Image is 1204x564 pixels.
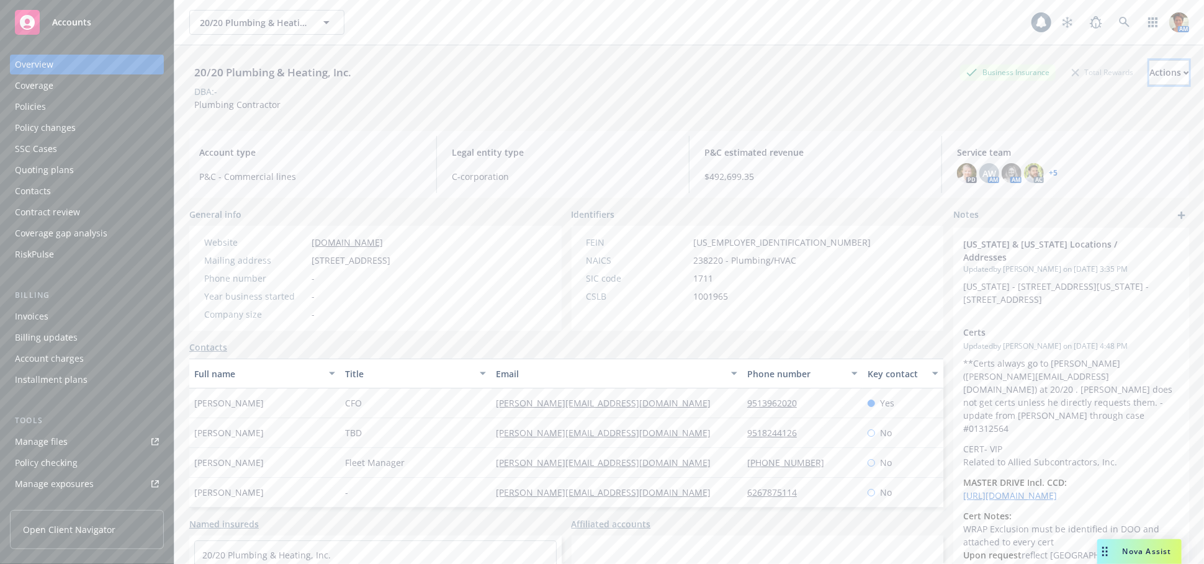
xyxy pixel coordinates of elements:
button: Phone number [742,359,863,388]
button: Actions [1149,60,1189,85]
strong: MASTER DRIVE Incl. CCD: [963,477,1067,488]
span: CFO [345,396,362,410]
span: Yes [880,396,894,410]
div: Tools [10,414,164,427]
a: 9513962020 [747,397,807,409]
a: Installment plans [10,370,164,390]
a: [DOMAIN_NAME] [312,236,383,248]
span: - [312,272,315,285]
a: [PERSON_NAME][EMAIL_ADDRESS][DOMAIN_NAME] [496,486,721,498]
span: [PERSON_NAME] [194,396,264,410]
span: 1711 [694,272,714,285]
a: Quoting plans [10,160,164,180]
span: TBD [345,426,362,439]
div: Email [496,367,724,380]
div: Contract review [15,202,80,222]
a: Account charges [10,349,164,369]
div: Title [345,367,472,380]
a: Invoices [10,307,164,326]
span: P&C estimated revenue [704,146,927,159]
span: Updated by [PERSON_NAME] on [DATE] 4:48 PM [963,341,1179,352]
a: 6267875114 [747,486,807,498]
span: Plumbing Contractor [194,99,281,110]
span: $492,699.35 [704,170,927,183]
div: Overview [15,55,53,74]
span: Nova Assist [1123,546,1172,557]
a: Report a Bug [1084,10,1108,35]
span: No [880,456,892,469]
a: Manage exposures [10,474,164,494]
a: SSC Cases [10,139,164,159]
button: Email [491,359,742,388]
div: RiskPulse [15,244,54,264]
a: Billing updates [10,328,164,347]
a: Overview [10,55,164,74]
span: Open Client Navigator [23,523,115,536]
div: Full name [194,367,321,380]
span: Notes [953,208,979,223]
a: [PERSON_NAME][EMAIL_ADDRESS][DOMAIN_NAME] [496,427,721,439]
div: Account charges [15,349,84,369]
div: Billing [10,289,164,302]
div: Contacts [15,181,51,201]
span: - [312,308,315,321]
strong: Cert Notes: [963,510,1012,522]
span: [PERSON_NAME] [194,426,264,439]
span: 238220 - Plumbing/HVAC [694,254,797,267]
div: FEIN [586,236,689,249]
span: [US_STATE] & [US_STATE] Locations / Addresses [963,238,1147,264]
a: Contract review [10,202,164,222]
div: Billing updates [15,328,78,347]
img: photo [1002,163,1022,183]
button: Title [340,359,491,388]
span: General info [189,208,241,221]
a: Policies [10,97,164,117]
div: SIC code [586,272,689,285]
div: Company size [204,308,307,321]
div: Year business started [204,290,307,303]
div: Actions [1149,61,1189,84]
div: Coverage [15,76,53,96]
a: [PERSON_NAME][EMAIL_ADDRESS][DOMAIN_NAME] [496,397,721,409]
span: [PERSON_NAME] [194,456,264,469]
button: Key contact [863,359,943,388]
p: **Certs always go to [PERSON_NAME] ([PERSON_NAME][EMAIL_ADDRESS][DOMAIN_NAME]) at 20/20 . [PERSON... [963,357,1179,435]
div: Coverage gap analysis [15,223,107,243]
button: Full name [189,359,340,388]
img: photo [1024,163,1044,183]
span: [US_EMPLOYER_IDENTIFICATION_NUMBER] [694,236,871,249]
span: Legal entity type [452,146,674,159]
div: Invoices [15,307,48,326]
span: [STREET_ADDRESS] [312,254,390,267]
a: Manage files [10,432,164,452]
span: No [880,486,892,499]
span: Identifiers [572,208,615,221]
span: Updated by [PERSON_NAME] on [DATE] 3:35 PM [963,264,1179,275]
span: Fleet Manager [345,456,405,469]
li: WRAP Exclusion must be identified in DOO and attached to every cert [963,522,1179,548]
span: 1001965 [694,290,729,303]
a: Contacts [189,341,227,354]
div: DBA: - [194,85,217,98]
div: Phone number [747,367,844,380]
div: [US_STATE] & [US_STATE] Locations / AddressesUpdatedby [PERSON_NAME] on [DATE] 3:35 PM[US_STATE] ... [953,228,1189,316]
span: P&C - Commercial lines [199,170,421,183]
img: photo [1169,12,1189,32]
div: Website [204,236,307,249]
a: Contacts [10,181,164,201]
div: Mailing address [204,254,307,267]
div: Installment plans [15,370,88,390]
a: Named insureds [189,517,259,530]
a: Coverage [10,76,164,96]
div: Drag to move [1097,539,1113,564]
span: - [345,486,348,499]
span: Account type [199,146,421,159]
span: Accounts [52,17,91,27]
span: AW [982,167,996,180]
div: Manage files [15,432,68,452]
span: Certs [963,326,1147,339]
span: 20/20 Plumbing & Heating, Inc. [200,16,307,29]
div: Key contact [868,367,925,380]
img: photo [957,163,977,183]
